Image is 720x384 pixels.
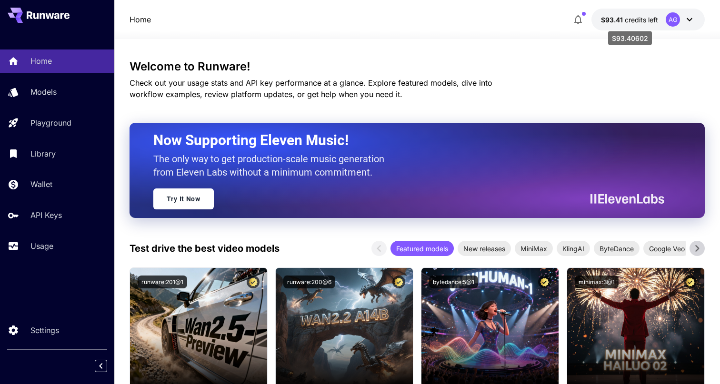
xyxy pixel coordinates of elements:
[557,241,590,256] div: KlingAI
[138,276,187,288] button: runware:201@1
[30,209,62,221] p: API Keys
[95,360,107,372] button: Collapse sidebar
[666,12,680,27] div: AG
[601,15,658,25] div: $93.40602
[30,86,57,98] p: Models
[625,16,658,24] span: credits left
[30,240,53,252] p: Usage
[557,244,590,254] span: KlingAI
[643,244,690,254] span: Google Veo
[538,276,551,288] button: Certified Model – Vetted for best performance and includes a commercial license.
[594,241,640,256] div: ByteDance
[515,244,553,254] span: MiniMax
[601,16,625,24] span: $93.41
[684,276,697,288] button: Certified Model – Vetted for best performance and includes a commercial license.
[153,152,391,179] p: The only way to get production-scale music generation from Eleven Labs without a minimum commitment.
[153,131,657,149] h2: Now Supporting Eleven Music!
[594,244,640,254] span: ByteDance
[102,357,114,374] div: Collapse sidebar
[390,244,454,254] span: Featured models
[608,31,652,45] div: $93.40602
[30,178,52,190] p: Wallet
[130,60,705,73] h3: Welcome to Runware!
[130,14,151,25] a: Home
[515,241,553,256] div: MiniMax
[30,325,59,336] p: Settings
[429,276,478,288] button: bytedance:5@1
[30,117,71,128] p: Playground
[130,14,151,25] nav: breadcrumb
[130,78,492,99] span: Check out your usage stats and API key performance at a glance. Explore featured models, dive int...
[247,276,260,288] button: Certified Model – Vetted for best performance and includes a commercial license.
[458,244,511,254] span: New releases
[30,148,56,159] p: Library
[458,241,511,256] div: New releases
[130,241,280,256] p: Test drive the best video models
[392,276,405,288] button: Certified Model – Vetted for best performance and includes a commercial license.
[283,276,335,288] button: runware:200@6
[153,188,214,209] a: Try It Now
[575,276,619,288] button: minimax:3@1
[591,9,705,30] button: $93.40602AG
[30,55,52,67] p: Home
[390,241,454,256] div: Featured models
[643,241,690,256] div: Google Veo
